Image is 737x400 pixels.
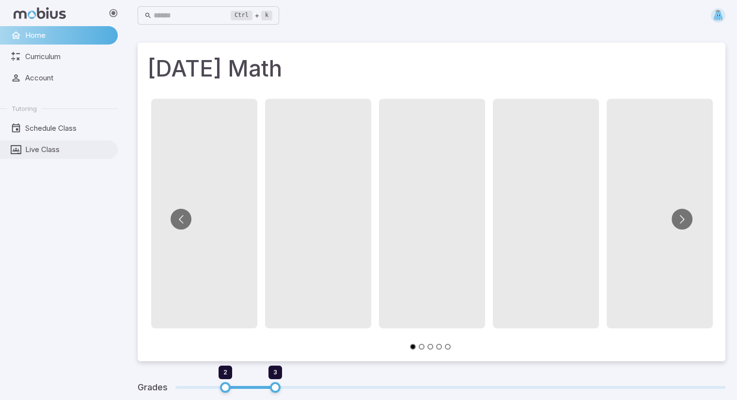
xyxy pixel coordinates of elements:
h5: Grades [138,381,168,394]
button: Go to slide 2 [419,344,424,350]
button: Go to next slide [672,209,692,230]
button: Go to slide 1 [410,344,416,350]
span: 3 [273,368,277,376]
span: Home [25,30,111,41]
span: 2 [223,368,227,376]
span: Curriculum [25,51,111,62]
kbd: k [261,11,272,20]
button: Go to slide 5 [445,344,451,350]
img: trapezoid.svg [711,8,725,23]
span: Account [25,73,111,83]
kbd: Ctrl [231,11,252,20]
button: Go to previous slide [171,209,191,230]
span: Tutoring [12,104,37,113]
button: Go to slide 3 [427,344,433,350]
span: Schedule Class [25,123,111,134]
h1: [DATE] Math [147,52,716,85]
button: Go to slide 4 [436,344,442,350]
div: + [231,10,272,21]
span: Live Class [25,144,111,155]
